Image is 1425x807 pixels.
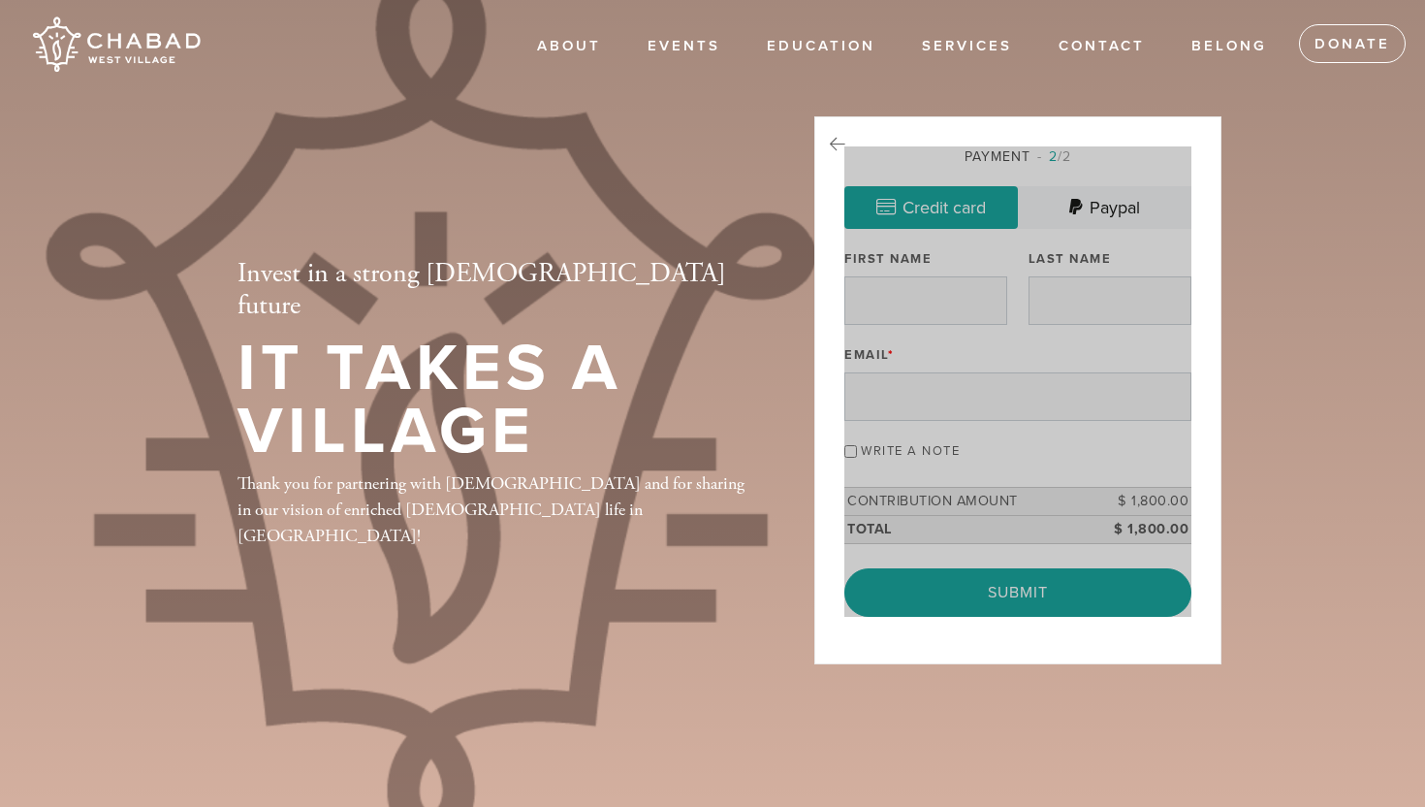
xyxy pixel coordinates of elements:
a: Belong [1177,28,1282,65]
a: EDUCATION [752,28,890,65]
a: Contact [1044,28,1159,65]
a: About [522,28,616,65]
a: Services [907,28,1027,65]
h2: Invest in a strong [DEMOGRAPHIC_DATA] future [237,258,751,323]
div: Thank you for partnering with [DEMOGRAPHIC_DATA] and for sharing in our vision of enriched [DEMOG... [237,470,751,549]
a: Donate [1299,24,1406,63]
img: Chabad%20West%20Village.png [29,10,203,80]
a: Events [633,28,735,65]
h1: It Takes a Village [237,338,751,463]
